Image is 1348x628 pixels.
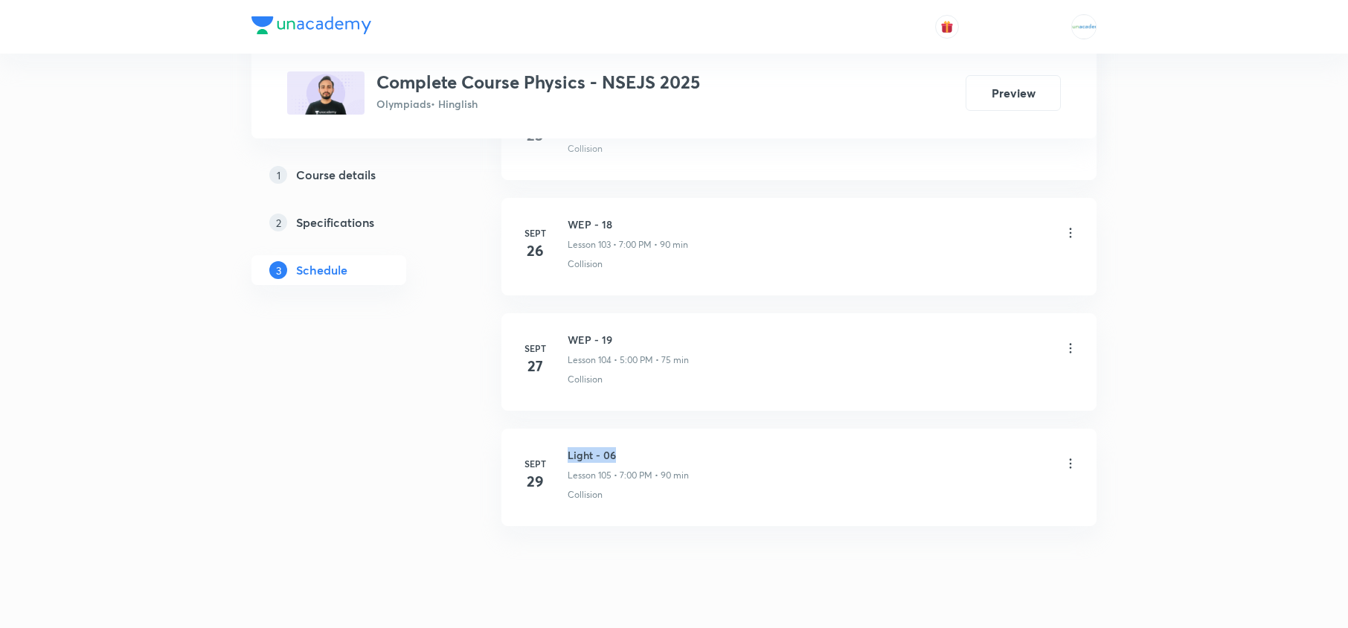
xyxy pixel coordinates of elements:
h6: WEP - 18 [568,217,688,232]
p: Olympiads • Hinglish [376,96,700,112]
h5: Specifications [296,214,374,231]
h6: Sept [520,342,550,355]
a: 2Specifications [251,208,454,237]
h6: Sept [520,457,550,470]
h3: Complete Course Physics - NSEJS 2025 [376,71,700,93]
img: 791B8889-BAA3-4F5D-8A57-FE0B68EA87B4_plus.png [287,71,365,115]
p: 3 [269,261,287,279]
p: 1 [269,166,287,184]
button: Preview [966,75,1061,111]
button: avatar [935,15,959,39]
p: Lesson 105 • 7:00 PM • 90 min [568,469,689,482]
h4: 29 [520,470,550,493]
img: avatar [940,20,954,33]
h6: Light - 06 [568,447,689,463]
p: Lesson 103 • 7:00 PM • 90 min [568,238,688,251]
h4: 27 [520,355,550,377]
p: Collision [568,488,603,502]
img: MOHAMMED SHOAIB [1071,14,1097,39]
h6: WEP - 19 [568,332,689,347]
h5: Course details [296,166,376,184]
a: 1Course details [251,160,454,190]
p: Collision [568,373,603,386]
p: Lesson 104 • 5:00 PM • 75 min [568,353,689,367]
p: Collision [568,142,603,156]
h5: Schedule [296,261,347,279]
a: Company Logo [251,16,371,38]
img: Company Logo [251,16,371,34]
p: 2 [269,214,287,231]
h6: Sept [520,226,550,240]
h4: 26 [520,240,550,262]
p: Collision [568,257,603,271]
